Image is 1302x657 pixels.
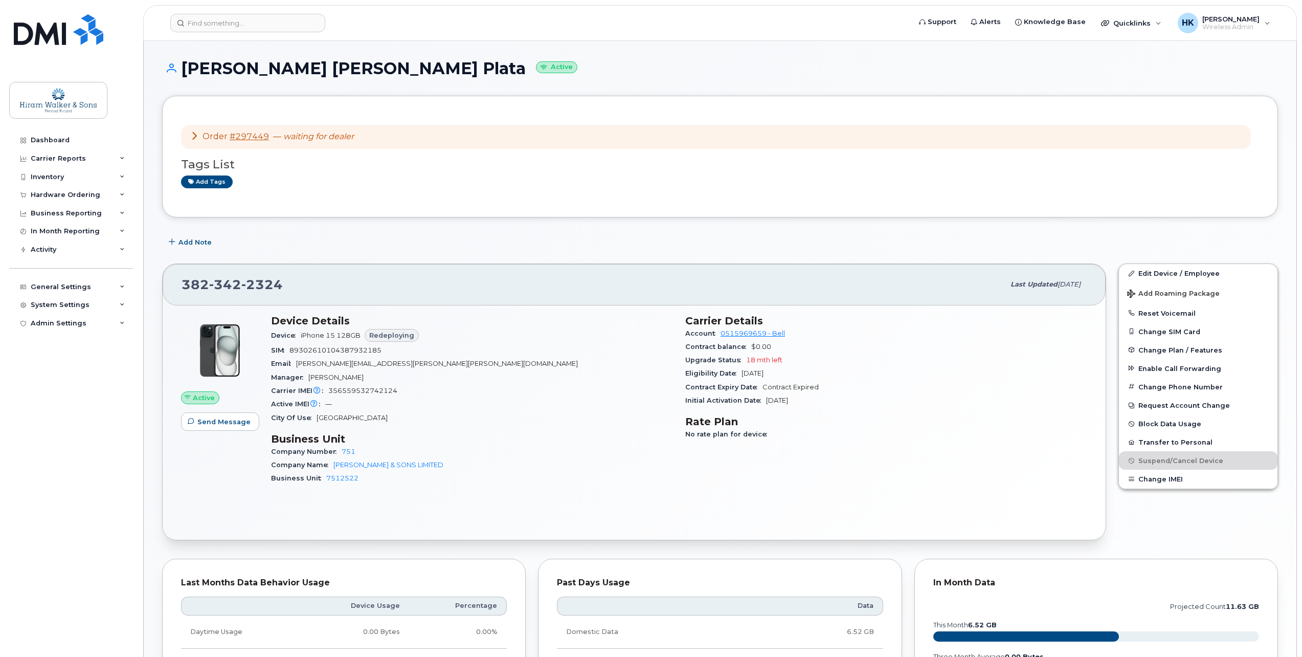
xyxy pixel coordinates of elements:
td: 6.52 GB [740,616,883,649]
span: [PERSON_NAME] [308,374,364,381]
span: Send Message [197,417,251,427]
td: Daytime Usage [181,616,301,649]
span: Device [271,332,301,339]
span: Manager [271,374,308,381]
a: Edit Device / Employee [1119,264,1277,282]
span: SIM [271,346,289,354]
span: Add Roaming Package [1127,290,1220,299]
h3: Device Details [271,315,673,327]
span: 342 [209,277,241,292]
button: Add Roaming Package [1119,282,1277,303]
button: Add Note [162,233,220,251]
button: Request Account Change [1119,396,1277,414]
span: — [325,400,332,408]
button: Change SIM Card [1119,322,1277,341]
button: Change Plan / Features [1119,341,1277,359]
span: Company Name [271,461,333,469]
span: Enable Call Forwarding [1138,364,1221,372]
tspan: 6.52 GB [968,621,997,629]
span: Add Note [178,237,212,247]
span: Business Unit [271,474,326,482]
a: [PERSON_NAME] & SONS LIMITED [333,461,443,469]
span: 382 [182,277,283,292]
span: $0.00 [751,343,771,351]
span: Contract Expiry Date [685,383,762,391]
span: — [273,132,354,141]
span: City Of Use [271,414,317,422]
button: Suspend/Cancel Device [1119,451,1277,470]
td: 0.00 Bytes [301,616,409,649]
span: Order [203,132,228,141]
text: this month [933,621,997,629]
span: Suspend/Cancel Device [1138,457,1223,465]
span: Contract Expired [762,383,819,391]
span: 2324 [241,277,283,292]
span: [DATE] [766,397,788,404]
div: Past Days Usage [557,578,883,588]
td: Domestic Data [557,616,740,649]
h1: [PERSON_NAME] [PERSON_NAME] Plata [162,59,1278,77]
span: Change Plan / Features [1138,346,1222,354]
span: 89302610104387932185 [289,346,381,354]
button: Reset Voicemail [1119,304,1277,322]
tspan: 11.63 GB [1226,603,1259,610]
a: 751 [342,448,355,455]
span: [GEOGRAPHIC_DATA] [317,414,388,422]
span: [PERSON_NAME][EMAIL_ADDRESS][PERSON_NAME][PERSON_NAME][DOMAIN_NAME] [296,360,578,367]
span: No rate plan for device [685,430,772,438]
h3: Business Unit [271,433,673,445]
h3: Rate Plan [685,415,1087,428]
span: Redeploying [369,331,414,340]
button: Block Data Usage [1119,414,1277,433]
div: In Month Data [933,578,1259,588]
button: Change Phone Number [1119,378,1277,396]
span: Contract balance [685,343,751,351]
a: #297449 [230,132,269,141]
em: waiting for dealer [283,132,354,141]
span: Last updated [1011,280,1058,288]
a: 0515969659 - Bell [721,330,785,337]
button: Send Message [181,412,259,431]
button: Enable Call Forwarding [1119,359,1277,378]
span: Account [685,330,721,337]
span: Company Number [271,448,342,455]
span: Upgrade Status [685,356,746,364]
span: Initial Activation Date [685,397,766,404]
th: Percentage [409,597,507,615]
span: Eligibility Date [685,369,742,377]
div: Last Months Data Behavior Usage [181,578,507,588]
span: [DATE] [742,369,764,377]
img: iPhone_15_Black.png [189,320,251,381]
th: Data [740,597,883,615]
text: projected count [1170,603,1259,610]
span: 356559532742124 [328,387,397,395]
h3: Carrier Details [685,315,1087,327]
button: Change IMEI [1119,470,1277,488]
span: Active IMEI [271,400,325,408]
span: iPhone 15 128GB [301,332,361,339]
a: 7512522 [326,474,358,482]
th: Device Usage [301,597,409,615]
td: 0.00% [409,616,507,649]
button: Transfer to Personal [1119,433,1277,451]
span: Carrier IMEI [271,387,328,395]
span: Email [271,360,296,367]
a: Add tags [181,176,233,188]
small: Active [536,61,577,73]
span: [DATE] [1058,280,1081,288]
h3: Tags List [181,158,1259,171]
span: Active [193,393,215,403]
span: 18 mth left [746,356,782,364]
